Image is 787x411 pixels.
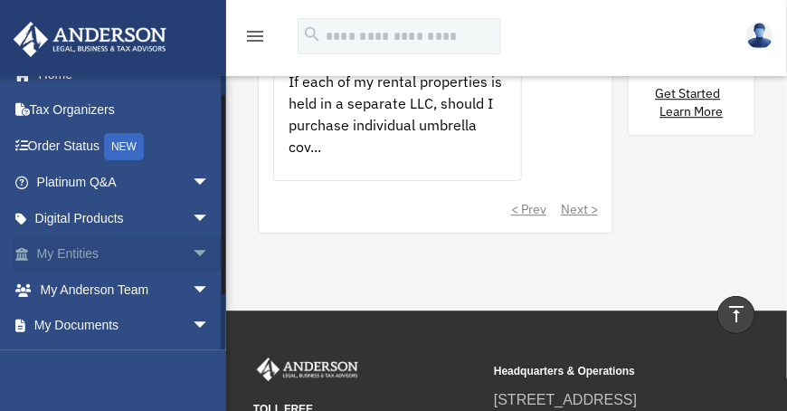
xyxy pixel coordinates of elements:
[717,296,755,334] a: vertical_align_top
[13,128,237,165] a: Order StatusNEW
[13,165,237,201] a: Platinum Q&Aarrow_drop_down
[302,24,322,44] i: search
[244,25,266,47] i: menu
[13,272,237,308] a: My Anderson Teamarrow_drop_down
[8,22,172,57] img: Anderson Advisors Platinum Portal
[656,85,728,101] a: Get Started
[192,236,228,273] span: arrow_drop_down
[746,23,773,49] img: User Pic
[13,308,237,344] a: My Documentsarrow_drop_down
[274,56,521,197] div: If each of my rental properties is held in a separate LLC, should I purchase individual umbrella ...
[192,200,228,237] span: arrow_drop_down
[104,133,144,160] div: NEW
[660,103,724,119] a: Learn More
[13,236,237,272] a: My Entitiesarrow_drop_down
[192,165,228,202] span: arrow_drop_down
[13,343,237,379] a: Billingarrow_drop_down
[13,92,237,129] a: Tax Organizers
[13,200,237,236] a: Digital Productsarrow_drop_down
[192,343,228,380] span: arrow_drop_down
[253,358,362,381] img: Anderson Advisors Platinum Portal
[494,362,722,381] small: Headquarters & Operations
[244,32,266,47] a: menu
[192,308,228,345] span: arrow_drop_down
[192,272,228,309] span: arrow_drop_down
[725,303,747,325] i: vertical_align_top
